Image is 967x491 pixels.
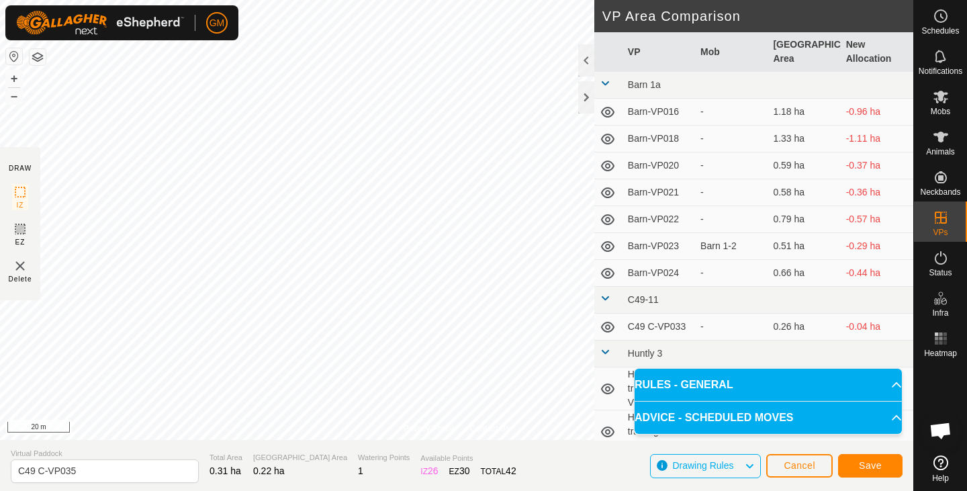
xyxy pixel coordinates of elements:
[635,410,793,426] span: ADVICE - SCHEDULED MOVES
[6,48,22,64] button: Reset Map
[210,465,241,476] span: 0.31 ha
[768,233,840,260] td: 0.51 ha
[921,410,961,451] div: Open chat
[695,32,768,72] th: Mob
[449,464,470,478] div: EZ
[6,88,22,104] button: –
[841,314,913,341] td: -0.04 ha
[602,8,913,24] h2: VP Area Comparison
[358,465,363,476] span: 1
[841,206,913,233] td: -0.57 ha
[841,233,913,260] td: -0.29 ha
[932,309,948,317] span: Infra
[628,294,659,305] span: C49-11
[470,422,510,435] a: Contact Us
[628,79,661,90] span: Barn 1a
[766,454,833,478] button: Cancel
[628,348,662,359] span: Huntly 3
[6,71,22,87] button: +
[926,148,955,156] span: Animals
[921,27,959,35] span: Schedules
[623,260,695,287] td: Barn-VP024
[700,266,762,280] div: -
[623,32,695,72] th: VP
[914,450,967,488] a: Help
[768,314,840,341] td: 0.26 ha
[919,67,962,75] span: Notifications
[404,422,454,435] a: Privacy Policy
[672,460,733,471] span: Drawing Rules
[700,212,762,226] div: -
[838,454,903,478] button: Save
[932,474,949,482] span: Help
[841,179,913,206] td: -0.36 ha
[11,448,199,459] span: Virtual Paddock
[210,16,225,30] span: GM
[931,107,950,116] span: Mobs
[841,260,913,287] td: -0.44 ha
[768,32,840,72] th: [GEOGRAPHIC_DATA] Area
[768,260,840,287] td: 0.66 ha
[635,369,902,401] p-accordion-header: RULES - GENERAL
[210,452,242,463] span: Total Area
[358,452,410,463] span: Watering Points
[481,464,516,478] div: TOTAL
[924,349,957,357] span: Heatmap
[30,49,46,65] button: Map Layers
[859,460,882,471] span: Save
[700,239,762,253] div: Barn 1-2
[623,367,695,410] td: Huntly training-VP022
[623,126,695,152] td: Barn-VP018
[768,99,840,126] td: 1.18 ha
[768,367,840,410] td: 0.79 ha
[253,465,285,476] span: 0.22 ha
[700,320,762,334] div: -
[623,314,695,341] td: C49 C-VP033
[17,200,24,210] span: IZ
[920,188,960,196] span: Neckbands
[768,179,840,206] td: 0.58 ha
[9,274,32,284] span: Delete
[768,206,840,233] td: 0.79 ha
[623,410,695,453] td: Huntly training-VP023
[700,132,762,146] div: -
[623,179,695,206] td: Barn-VP021
[12,258,28,274] img: VP
[635,402,902,434] p-accordion-header: ADVICE - SCHEDULED MOVES
[841,367,913,410] td: -0.57 ha
[841,152,913,179] td: -0.37 ha
[16,11,184,35] img: Gallagher Logo
[841,126,913,152] td: -1.11 ha
[623,152,695,179] td: Barn-VP020
[933,228,948,236] span: VPs
[768,126,840,152] td: 1.33 ha
[623,99,695,126] td: Barn-VP016
[623,206,695,233] td: Barn-VP022
[700,185,762,199] div: -
[428,465,439,476] span: 26
[9,163,32,173] div: DRAW
[459,465,470,476] span: 30
[784,460,815,471] span: Cancel
[841,99,913,126] td: -0.96 ha
[929,269,952,277] span: Status
[420,453,516,464] span: Available Points
[700,105,762,119] div: -
[506,465,516,476] span: 42
[15,237,26,247] span: EZ
[420,464,438,478] div: IZ
[253,452,347,463] span: [GEOGRAPHIC_DATA] Area
[623,233,695,260] td: Barn-VP023
[635,377,733,393] span: RULES - GENERAL
[841,32,913,72] th: New Allocation
[700,159,762,173] div: -
[768,152,840,179] td: 0.59 ha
